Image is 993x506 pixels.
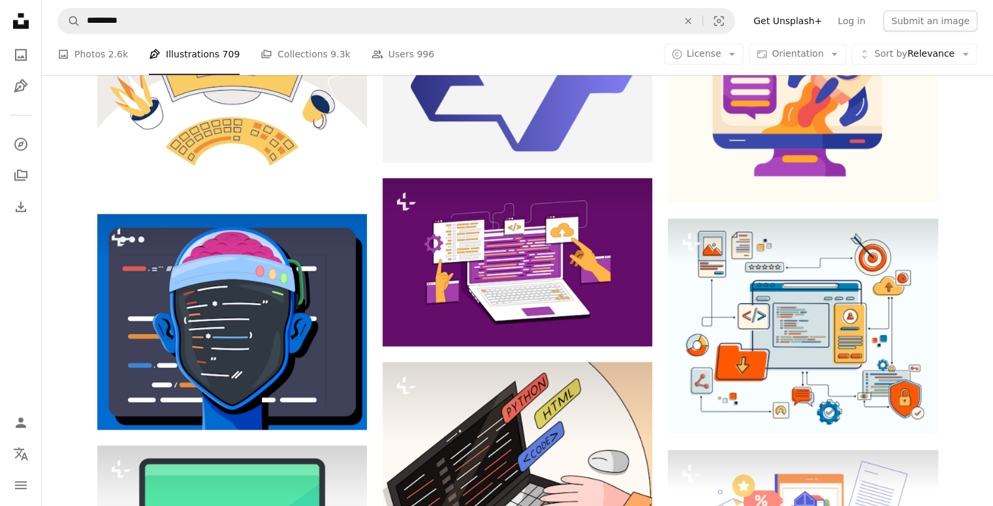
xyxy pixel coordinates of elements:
button: Visual search [703,8,734,33]
a: Home — Unsplash [8,8,34,37]
a: A computer screen with a bunch of icons surrounding it [668,320,938,332]
span: 9.3k [330,48,350,62]
button: Search Unsplash [58,8,80,33]
img: A person is pointing at a laptop screen [383,178,652,347]
img: A graphic of a man's head with a computer screen in the background [97,214,367,430]
a: Collections 9.3k [260,34,350,76]
a: Photos [8,42,34,68]
a: Collections [8,162,34,188]
button: License [664,44,744,65]
span: Orientation [772,49,823,59]
a: Illustrations [8,73,34,99]
button: Clear [674,8,702,33]
button: Menu [8,472,34,498]
span: License [687,49,721,59]
button: Orientation [749,44,846,65]
img: A computer screen with a bunch of icons surrounding it [668,218,938,434]
span: Relevance [874,48,954,61]
button: Sort byRelevance [851,44,977,65]
span: 2.6k [108,48,128,62]
a: Photos 2.6k [57,34,128,76]
a: A graphic of a man's head with a computer screen in the background [97,316,367,327]
a: Get Unsplash+ [746,10,830,31]
a: Explore [8,131,34,157]
span: Sort by [874,49,907,59]
a: A computer screen with a rocket coming out of it [668,80,938,91]
span: 996 [417,48,434,62]
a: Log in / Sign up [8,409,34,436]
a: Log in [830,10,873,31]
button: Language [8,441,34,467]
button: Submit an image [883,10,977,31]
a: A person is pointing at a laptop screen [383,256,652,267]
form: Find visuals sitewide [57,8,735,34]
a: Users 996 [371,34,434,76]
a: Download History [8,194,34,220]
